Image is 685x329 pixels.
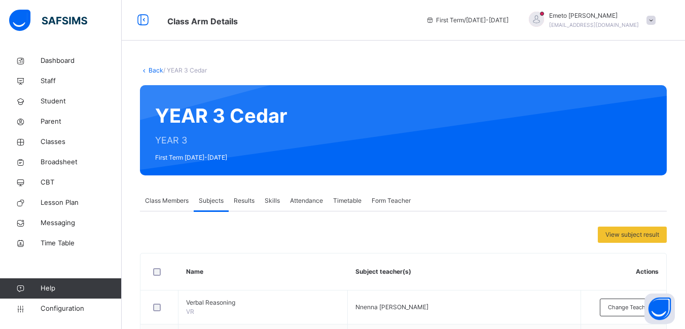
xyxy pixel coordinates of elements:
[549,22,639,28] span: [EMAIL_ADDRESS][DOMAIN_NAME]
[41,96,122,106] span: Student
[41,56,122,66] span: Dashboard
[41,218,122,228] span: Messaging
[355,303,428,311] span: Nnenna [PERSON_NAME]
[348,253,581,290] th: Subject teacher(s)
[426,16,509,25] span: session/term information
[549,11,639,20] span: Emeto [PERSON_NAME]
[163,66,207,74] span: / YEAR 3 Cedar
[41,283,121,294] span: Help
[605,230,659,239] span: View subject result
[644,294,675,324] button: Open asap
[41,117,122,127] span: Parent
[41,304,121,314] span: Configuration
[290,196,323,205] span: Attendance
[178,253,348,290] th: Name
[199,196,224,205] span: Subjects
[9,10,87,31] img: safsims
[333,196,362,205] span: Timetable
[145,196,189,205] span: Class Members
[41,238,122,248] span: Time Table
[149,66,163,74] a: Back
[234,196,255,205] span: Results
[186,308,194,315] span: VR
[581,253,666,290] th: Actions
[41,177,122,188] span: CBT
[41,157,122,167] span: Broadsheet
[372,196,411,205] span: Form Teacher
[519,11,661,29] div: EmetoAusten
[186,298,340,307] span: Verbal Reasoning
[41,76,122,86] span: Staff
[265,196,280,205] span: Skills
[167,16,238,26] span: Class Arm Details
[608,303,651,312] span: Change Teacher
[41,137,122,147] span: Classes
[41,198,122,208] span: Lesson Plan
